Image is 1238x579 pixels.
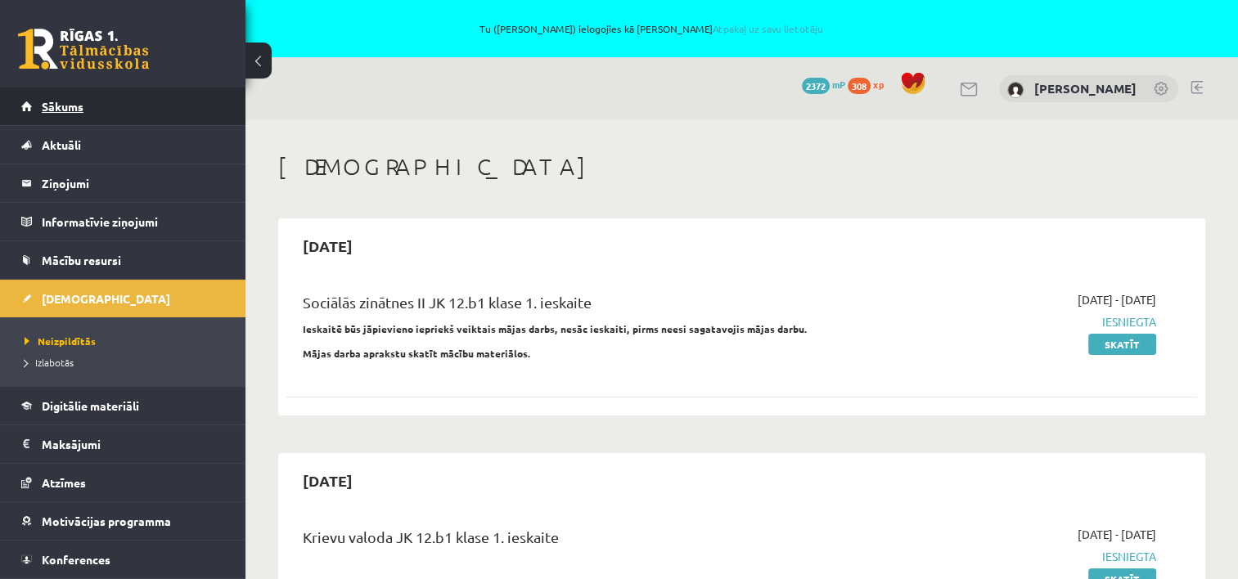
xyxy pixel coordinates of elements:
div: Sociālās zinātnes II JK 12.b1 klase 1. ieskaite [303,291,863,321]
a: Neizpildītās [25,334,229,348]
span: Iesniegta [888,313,1156,330]
span: Motivācijas programma [42,514,171,528]
a: Atzīmes [21,464,225,501]
h2: [DATE] [286,461,369,500]
a: Mācību resursi [21,241,225,279]
span: xp [873,78,884,91]
span: Mācību resursi [42,253,121,267]
span: Neizpildītās [25,334,96,348]
a: [DEMOGRAPHIC_DATA] [21,280,225,317]
a: Informatīvie ziņojumi [21,203,225,240]
a: Skatīt [1088,334,1156,355]
img: Robijs Cabuls [1007,82,1024,98]
span: 308 [848,78,871,94]
strong: Mājas darba aprakstu skatīt mācību materiālos. [303,347,531,360]
legend: Maksājumi [42,425,225,463]
span: [DATE] - [DATE] [1078,526,1156,543]
a: Ziņojumi [21,164,225,202]
a: 2372 mP [802,78,845,91]
h1: [DEMOGRAPHIC_DATA] [278,153,1205,181]
a: Izlabotās [25,355,229,370]
strong: Ieskaitē būs jāpievieno iepriekš veiktais mājas darbs, nesāc ieskaiti, pirms neesi sagatavojis mā... [303,322,808,335]
legend: Informatīvie ziņojumi [42,203,225,240]
div: Krievu valoda JK 12.b1 klase 1. ieskaite [303,526,863,556]
a: 308 xp [848,78,892,91]
a: [PERSON_NAME] [1034,80,1137,96]
a: Digitālie materiāli [21,387,225,424]
span: Konferences [42,552,110,567]
a: Motivācijas programma [21,502,225,540]
a: Maksājumi [21,425,225,463]
a: Sākums [21,88,225,125]
a: Atpakaļ uz savu lietotāju [713,22,823,35]
a: Aktuāli [21,126,225,164]
span: Digitālie materiāli [42,398,139,413]
span: [DATE] - [DATE] [1078,291,1156,308]
a: Rīgas 1. Tālmācības vidusskola [18,29,149,70]
span: Sākums [42,99,83,114]
a: Konferences [21,541,225,578]
span: 2372 [802,78,830,94]
span: Iesniegta [888,548,1156,565]
span: [DEMOGRAPHIC_DATA] [42,291,170,306]
span: Atzīmes [42,475,86,490]
span: mP [832,78,845,91]
span: Tu ([PERSON_NAME]) ielogojies kā [PERSON_NAME] [188,24,1114,34]
span: Izlabotās [25,356,74,369]
span: Aktuāli [42,137,81,152]
h2: [DATE] [286,227,369,265]
legend: Ziņojumi [42,164,225,202]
